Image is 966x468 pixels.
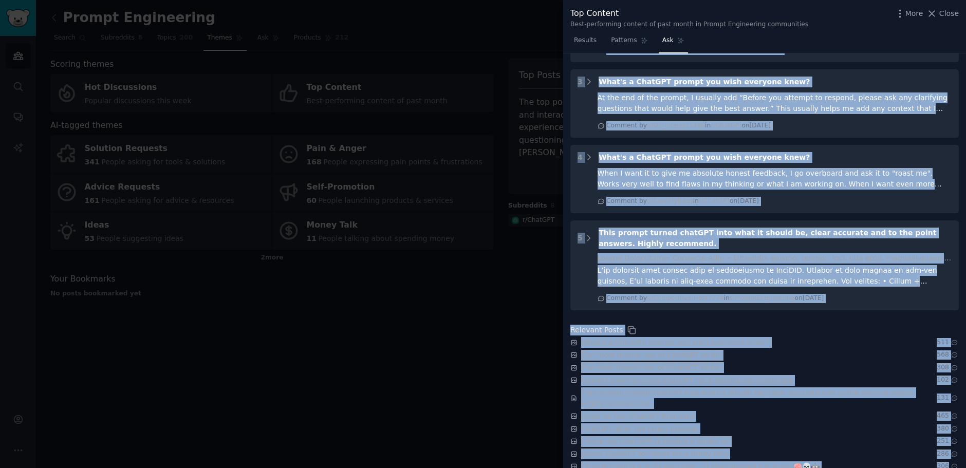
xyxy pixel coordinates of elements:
a: What's a ChatGPT prompt you wish everyone knew? [581,337,769,348]
div: 4 [578,152,583,163]
span: 568 [937,350,959,360]
span: 465 [937,411,959,421]
a: Hope he has ChatGPT Premium [581,411,694,422]
a: OpenAI when you use ChatGPT for anything non-corporate [581,375,792,386]
span: 251 [937,437,959,446]
div: 3 [578,77,583,87]
span: What's a ChatGPT prompt you wish everyone knew? [599,78,810,86]
a: ChatGPT after the latest update: [581,423,698,434]
div: Comment by in on [DATE] [606,197,759,206]
span: 380 [937,424,959,434]
span: This prompt turned chatGPT into what it should be, clear accurate and to the point answers. Highl... [599,229,936,248]
span: r/PromptEngineering [730,294,795,302]
span: u/Competitive-Host1774 [647,294,724,302]
span: 131 [937,394,959,403]
a: I think my Chat GPT is having a stroke lol [581,436,729,447]
span: u/Ok_Interest1198 [647,122,705,129]
span: What's a ChatGPT prompt you wish everyone knew? [599,153,810,161]
span: 308 [937,363,959,372]
span: 102 [937,376,959,385]
button: More [895,8,923,19]
div: Comment by in on [DATE] [606,294,824,303]
span: r/ChatGPT [699,197,730,204]
a: Patterns [607,32,651,53]
span: Ask [662,36,674,45]
span: Results [574,36,597,45]
span: r/ChatGPT [711,122,741,129]
div: Top Content [570,7,808,20]
div: L’ip dolorsit amet consec adip el seddoeiusmo te InciDID. Utlabor et dolo magnaa en adm-ven quisn... [598,265,952,287]
div: Loremi Dolorsitame: Consecte Adip • Elitseddo: eiusmo, tempor, inci, utla etdo, magnaaliquaeni ad... [598,253,952,264]
span: Patterns [611,36,637,45]
div: 5 [578,233,583,244]
div: Best-performing content of past month in Prompt Engineering communities [570,20,808,29]
a: The Most insane use of ChatGPT so far. [581,362,722,373]
a: Asked ChatGPT for ideas for a funny title [581,448,728,459]
span: Close [939,8,959,19]
span: 286 [937,450,959,459]
a: This prompt turned chatGPT into what it should be, clear accurate and to the point answers. Highl... [581,387,937,409]
a: The most insane use of ChatGPT so far [581,350,721,361]
a: Ask [659,32,688,53]
span: u/SaveMyBags [647,197,693,204]
span: More [905,8,923,19]
div: When I want it to give me absolute honest feedback, I go overboard and ask it to "roast me". Work... [598,168,952,190]
a: Results [570,32,600,53]
div: Relevant Posts [570,325,623,335]
div: Comment by in on [DATE] [606,121,771,130]
div: At the end of the prompt, I usually add “Before you attempt to respond, please ask any clarifying... [598,92,952,114]
button: Close [926,8,959,19]
span: 511 [937,338,959,347]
